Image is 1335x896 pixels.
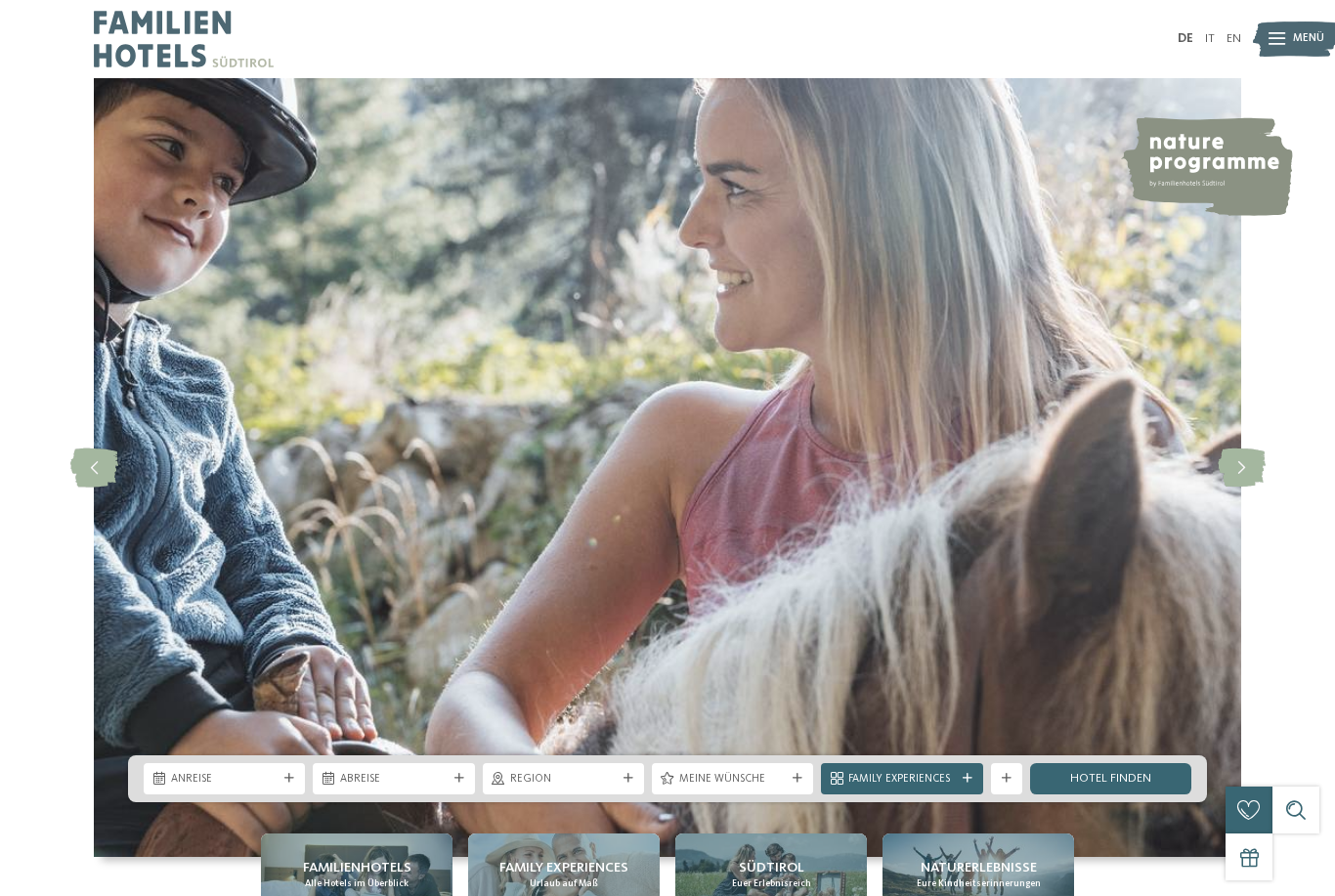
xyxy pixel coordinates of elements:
[94,78,1241,857] img: Familienhotels Südtirol: The happy family places
[739,858,804,877] span: Südtirol
[1205,32,1215,45] a: IT
[679,772,786,788] span: Meine Wünsche
[303,858,411,877] span: Familienhotels
[1121,117,1293,216] img: nature programme by Familienhotels Südtirol
[1227,32,1241,45] a: EN
[340,772,447,788] span: Abreise
[1178,32,1193,45] a: DE
[1030,763,1191,794] a: Hotel finden
[171,772,278,788] span: Anreise
[499,858,628,877] span: Family Experiences
[530,877,598,890] span: Urlaub auf Maß
[1293,31,1324,47] span: Menü
[848,772,955,788] span: Family Experiences
[510,772,617,788] span: Region
[305,877,409,890] span: Alle Hotels im Überblick
[732,877,811,890] span: Euer Erlebnisreich
[917,877,1041,890] span: Eure Kindheitserinnerungen
[921,858,1037,877] span: Naturerlebnisse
